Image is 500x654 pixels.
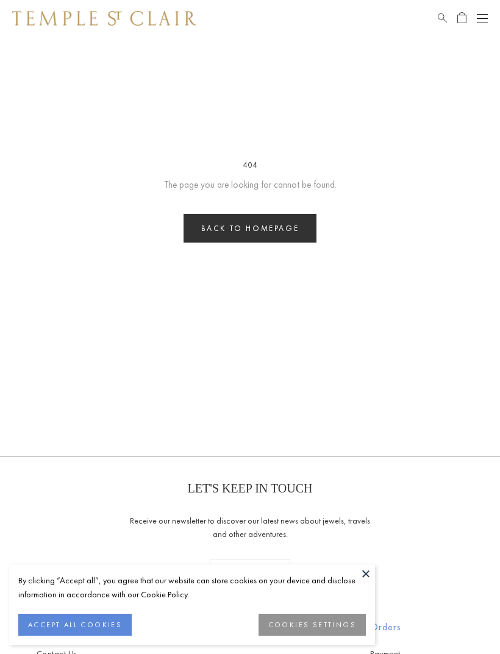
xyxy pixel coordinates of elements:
[18,574,366,602] div: By clicking “Accept all”, you agree that our website can store cookies on your device and disclos...
[438,11,447,26] a: Search
[259,614,366,636] button: COOKIES SETTINGS
[18,614,132,636] button: ACCEPT ALL COOKIES
[477,11,488,26] button: Open navigation
[30,177,470,193] p: The page you are looking for cannot be found.
[12,11,196,26] img: Temple St. Clair
[370,620,463,634] h2: Orders
[188,482,313,496] p: LET'S KEEP IN TOUCH
[457,11,466,26] a: Open Shopping Bag
[30,158,470,171] h3: 404
[127,514,374,541] p: Receive our newsletter to discover our latest news about jewels, travels and other adventures.
[184,214,317,243] a: Back to homepage
[210,559,291,589] div: Subscribe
